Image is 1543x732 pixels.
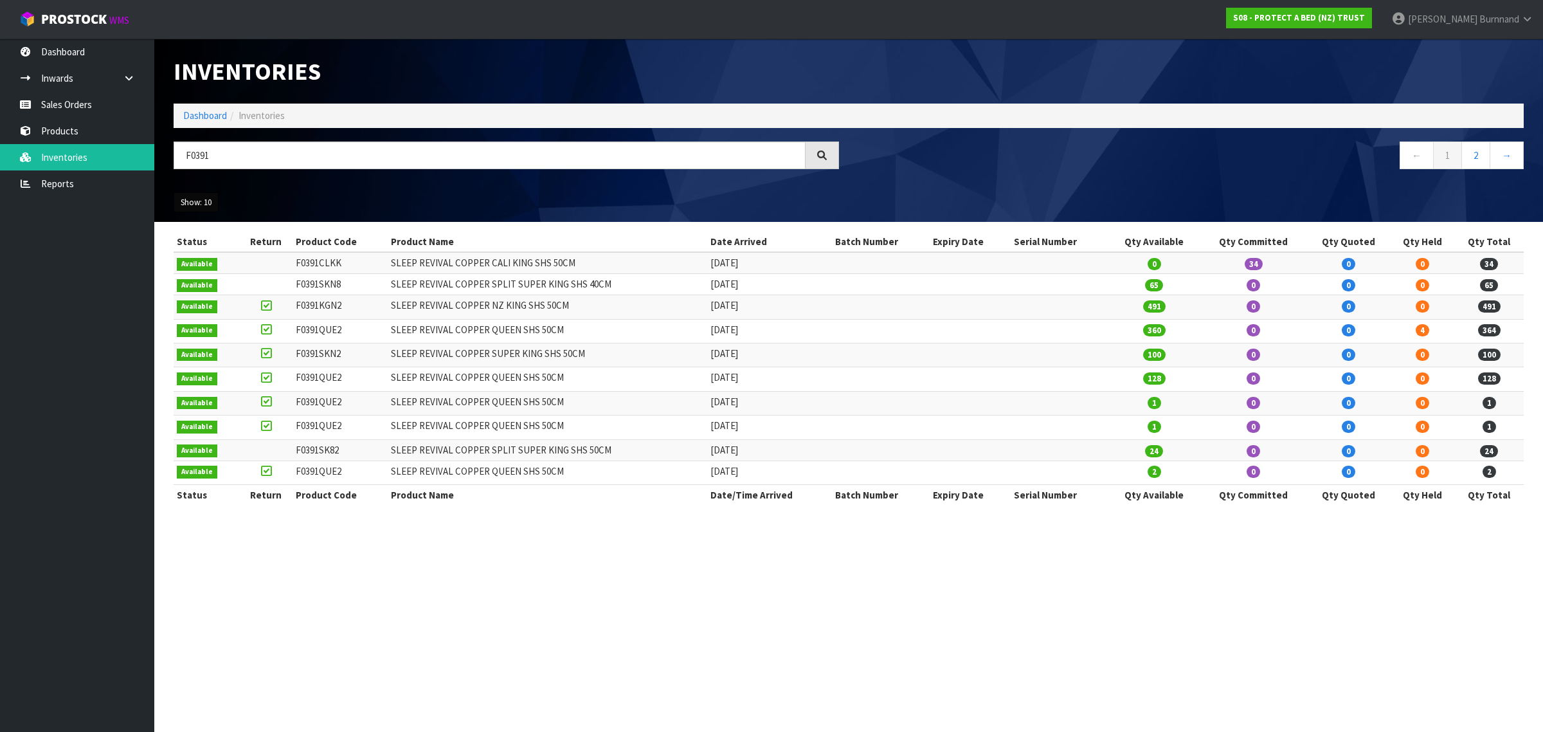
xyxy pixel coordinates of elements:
td: F0391SKN8 [293,274,388,295]
td: F0391KGN2 [293,295,388,319]
th: Date Arrived [707,232,832,252]
th: Serial Number [1011,485,1108,506]
th: Qty Committed [1200,485,1306,506]
th: Batch Number [832,485,930,506]
span: 0 [1247,324,1260,336]
td: SLEEP REVIVAL COPPER QUEEN SHS 50CM [388,416,707,439]
th: Qty Available [1108,485,1201,506]
small: WMS [109,14,129,26]
span: Inventories [239,109,285,122]
span: Available [177,258,217,271]
th: Expiry Date [930,485,1010,506]
span: 100 [1478,349,1501,361]
span: 0 [1416,397,1429,409]
span: 491 [1143,300,1166,313]
span: 0 [1247,279,1260,291]
td: SLEEP REVIVAL COPPER QUEEN SHS 50CM [388,319,707,343]
td: [DATE] [707,439,832,461]
span: 0 [1416,445,1429,457]
span: 1 [1483,421,1496,433]
span: 0 [1342,349,1355,361]
td: [DATE] [707,295,832,319]
td: [DATE] [707,416,832,439]
th: Qty Available [1108,232,1201,252]
input: Search inventories [174,142,806,169]
span: Available [177,397,217,410]
span: 0 [1342,324,1355,336]
th: Product Name [388,232,707,252]
span: 24 [1480,445,1498,457]
span: Available [177,324,217,337]
a: 2 [1461,142,1490,169]
td: SLEEP REVIVAL COPPER SUPER KING SHS 50CM [388,343,707,367]
td: [DATE] [707,319,832,343]
th: Qty Total [1455,232,1524,252]
td: SLEEP REVIVAL COPPER NZ KING SHS 50CM [388,295,707,319]
span: 1 [1148,421,1161,433]
span: 100 [1143,349,1166,361]
td: [DATE] [707,343,832,367]
th: Return [239,485,293,506]
td: F0391SK82 [293,439,388,461]
span: 2 [1483,466,1496,478]
strong: S08 - PROTECT A BED (NZ) TRUST [1233,12,1365,23]
span: Available [177,421,217,434]
span: 0 [1342,421,1355,433]
a: → [1490,142,1524,169]
td: F0391QUE2 [293,391,388,415]
span: 0 [1148,258,1161,270]
h1: Inventories [174,58,839,84]
th: Qty Committed [1200,232,1306,252]
span: Available [177,349,217,361]
th: Product Code [293,232,388,252]
th: Product Code [293,485,388,506]
td: F0391SKN2 [293,343,388,367]
span: 0 [1247,372,1260,385]
th: Qty Held [1391,232,1455,252]
td: SLEEP REVIVAL COPPER CALI KING SHS 50CM [388,252,707,273]
span: 360 [1143,324,1166,336]
span: 0 [1247,300,1260,313]
span: 364 [1478,324,1501,336]
img: cube-alt.png [19,11,35,27]
span: 65 [1480,279,1498,291]
span: 0 [1247,397,1260,409]
th: Product Name [388,485,707,506]
td: [DATE] [707,252,832,273]
span: Available [177,466,217,479]
th: Batch Number [832,232,930,252]
span: 34 [1245,258,1263,270]
span: 65 [1145,279,1163,291]
a: Dashboard [183,109,227,122]
span: 0 [1416,421,1429,433]
td: [DATE] [707,461,832,484]
td: SLEEP REVIVAL COPPER QUEEN SHS 50CM [388,461,707,484]
th: Date/Time Arrived [707,485,832,506]
span: 0 [1416,279,1429,291]
td: SLEEP REVIVAL COPPER SPLIT SUPER KING SHS 40CM [388,274,707,295]
span: 0 [1342,258,1355,270]
span: 34 [1480,258,1498,270]
span: Available [177,444,217,457]
th: Status [174,485,239,506]
span: Burnnand [1479,13,1519,25]
th: Qty Total [1455,485,1524,506]
span: 0 [1416,466,1429,478]
span: 0 [1342,466,1355,478]
span: 4 [1416,324,1429,336]
span: Available [177,279,217,292]
td: [DATE] [707,367,832,391]
span: 0 [1247,466,1260,478]
td: SLEEP REVIVAL COPPER QUEEN SHS 50CM [388,367,707,391]
th: Qty Quoted [1306,232,1391,252]
th: Return [239,232,293,252]
span: 0 [1342,445,1355,457]
button: Show: 10 [174,192,219,213]
a: 1 [1433,142,1462,169]
span: 491 [1478,300,1501,313]
span: 0 [1342,279,1355,291]
span: 2 [1148,466,1161,478]
span: 0 [1247,421,1260,433]
td: [DATE] [707,274,832,295]
td: SLEEP REVIVAL COPPER SPLIT SUPER KING SHS 50CM [388,439,707,461]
